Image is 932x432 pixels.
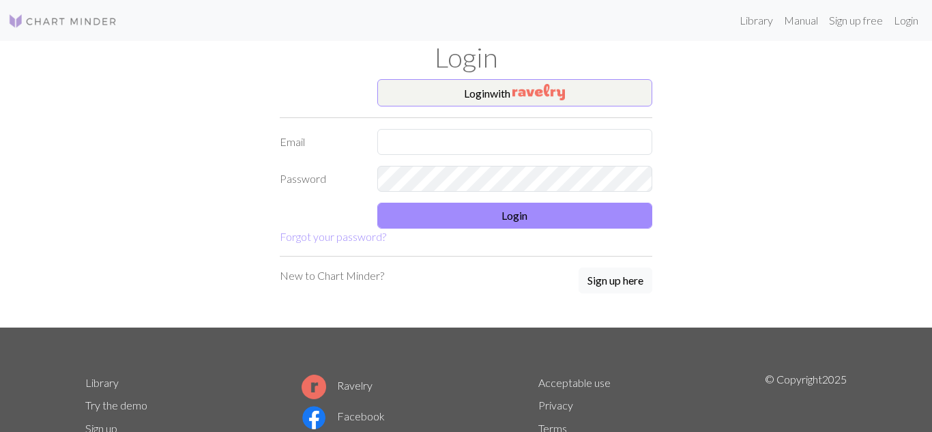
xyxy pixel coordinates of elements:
button: Login [377,203,653,229]
p: New to Chart Minder? [280,268,384,284]
img: Facebook logo [302,405,326,430]
a: Login [888,7,924,34]
button: Sign up here [579,268,652,293]
a: Manual [778,7,824,34]
a: Sign up here [579,268,652,295]
a: Sign up free [824,7,888,34]
h1: Login [77,41,855,74]
a: Forgot your password? [280,230,386,243]
img: Ravelry logo [302,375,326,399]
a: Privacy [538,399,573,412]
img: Ravelry [512,84,565,100]
a: Ravelry [302,379,373,392]
label: Password [272,166,369,192]
a: Facebook [302,409,385,422]
a: Acceptable use [538,376,611,389]
img: Logo [8,13,117,29]
a: Library [85,376,119,389]
label: Email [272,129,369,155]
a: Library [734,7,778,34]
button: Loginwith [377,79,653,106]
a: Try the demo [85,399,147,412]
